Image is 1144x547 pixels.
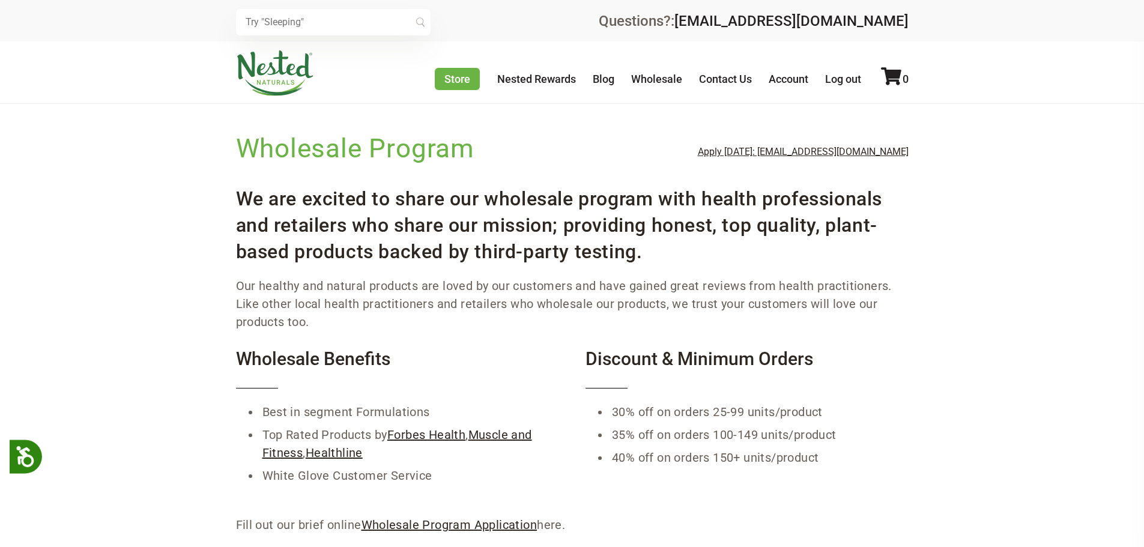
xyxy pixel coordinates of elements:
a: Apply [DATE]: [EMAIL_ADDRESS][DOMAIN_NAME] [698,147,909,157]
a: Wholesale [631,73,682,85]
a: Muscle and Fitness [262,428,532,460]
h4: Discount & Minimum Orders [586,349,909,388]
img: Nested Naturals [236,50,314,96]
a: Store [435,68,480,90]
span: 0 [903,73,909,85]
a: Contact Us [699,73,752,85]
h3: We are excited to share our wholesale program with health professionals and retailers who share o... [236,176,909,265]
li: White Glove Customer Service [260,464,559,487]
a: Blog [593,73,614,85]
h1: Wholesale Program [236,130,475,166]
p: Our healthy and natural products are loved by our customers and have gained great reviews from he... [236,277,909,331]
a: 0 [881,73,909,85]
a: Forbes Health [387,428,465,442]
h4: Wholesale Benefits [236,349,559,388]
a: Healthline [306,446,363,460]
input: Try "Sleeping" [236,9,431,35]
div: Questions?: [599,14,909,28]
li: 30% off on orders 25-99 units/product [610,400,909,423]
p: Fill out our brief online here. [236,516,909,534]
li: 40% off on orders 150+ units/product [610,446,909,469]
a: Account [769,73,808,85]
a: Log out [825,73,861,85]
li: Best in segment Formulations [260,400,559,423]
a: Nested Rewards [497,73,576,85]
li: 35% off on orders 100-149 units/product [610,423,909,446]
li: Top Rated Products by , , [260,423,559,464]
a: [EMAIL_ADDRESS][DOMAIN_NAME] [674,13,909,29]
a: Wholesale Program Application [362,518,537,532]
